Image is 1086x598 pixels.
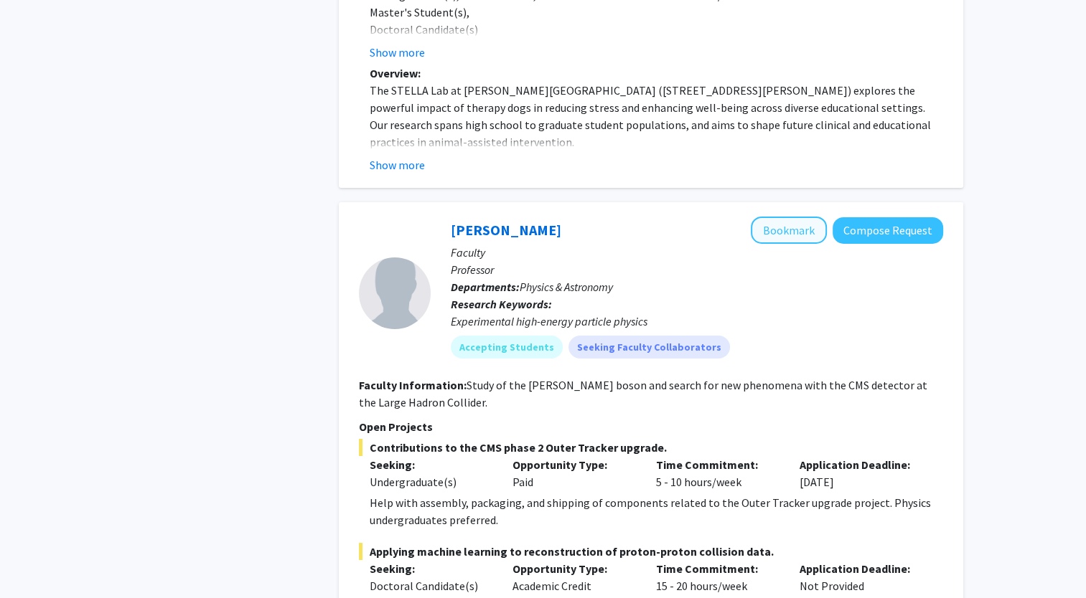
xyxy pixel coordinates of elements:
[512,560,635,577] p: Opportunity Type:
[359,378,927,409] fg-read-more: Study of the [PERSON_NAME] boson and search for new phenomena with the CMS detector at the Large ...
[656,560,778,577] p: Time Commitment:
[370,560,492,577] p: Seeking:
[451,221,561,239] a: [PERSON_NAME]
[370,494,943,528] p: Help with assembly, packaging, and shipping of components related to the Outer Tracker upgrade pr...
[370,44,425,61] button: Show more
[451,261,943,278] p: Professor
[645,456,789,490] div: 5 - 10 hours/week
[370,473,492,490] div: Undergraduate(s)
[370,66,421,80] strong: Overview:
[359,418,943,435] p: Open Projects
[451,297,552,311] b: Research Keywords:
[789,456,932,490] div: [DATE]
[370,82,943,151] p: The STELLA Lab at [PERSON_NAME][GEOGRAPHIC_DATA] ([STREET_ADDRESS][PERSON_NAME]) explores the pow...
[833,217,943,244] button: Compose Request to Robert Harr
[568,336,730,359] mat-chip: Seeking Faculty Collaborators
[656,456,778,473] p: Time Commitment:
[451,244,943,261] p: Faculty
[451,336,563,359] mat-chip: Accepting Students
[520,280,613,294] span: Physics & Astronomy
[800,456,922,473] p: Application Deadline:
[800,560,922,577] p: Application Deadline:
[751,217,827,244] button: Add Robert Harr to Bookmarks
[451,280,520,294] b: Departments:
[370,156,425,174] button: Show more
[359,439,943,456] span: Contributions to the CMS phase 2 Outer Tracker upgrade.
[359,543,943,560] span: Applying machine learning to reconstruction of proton-proton collision data.
[512,456,635,473] p: Opportunity Type:
[359,378,467,392] b: Faculty Information:
[451,313,943,330] div: Experimental high-energy particle physics
[11,533,61,587] iframe: Chat
[370,456,492,473] p: Seeking:
[502,456,645,490] div: Paid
